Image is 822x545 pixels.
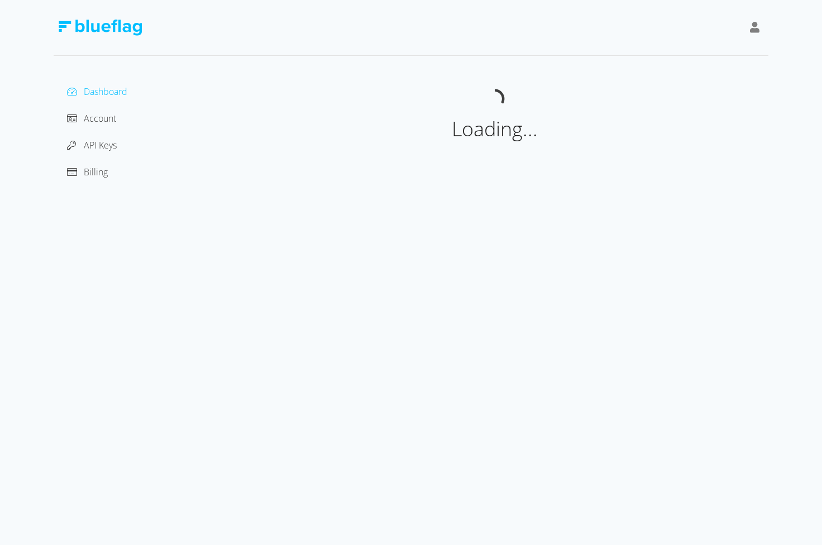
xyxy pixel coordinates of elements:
img: Blue Flag Logo [58,20,142,36]
a: Account [67,112,116,125]
span: Account [84,112,116,125]
span: Billing [84,166,108,178]
a: Billing [67,166,108,178]
a: Dashboard [67,85,127,98]
a: API Keys [67,139,117,151]
span: Loading... [452,115,538,142]
span: API Keys [84,139,117,151]
span: Dashboard [84,85,127,98]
